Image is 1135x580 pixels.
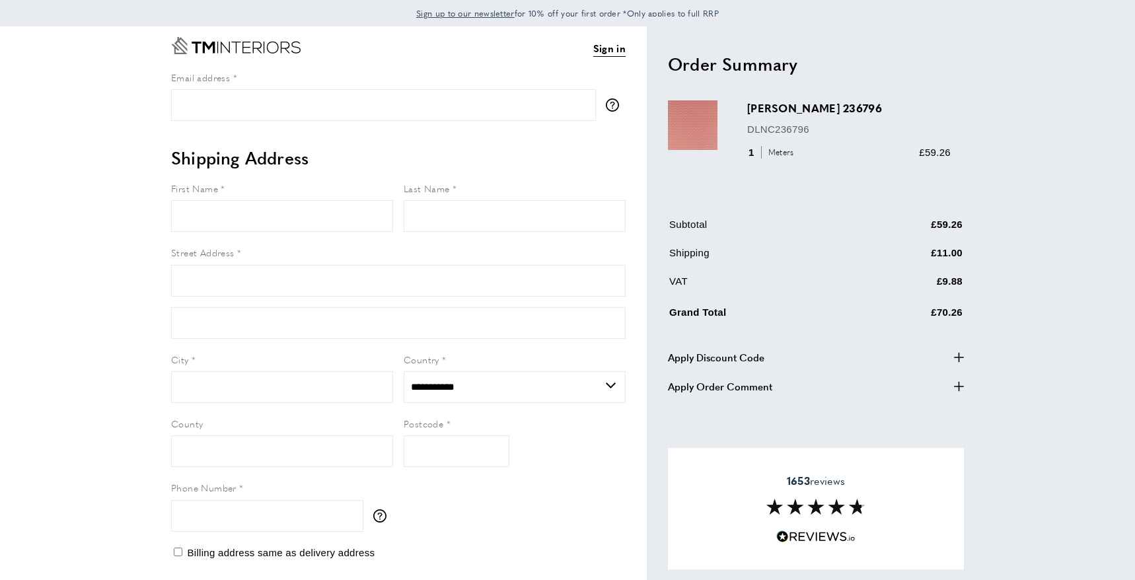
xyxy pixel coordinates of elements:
span: Phone Number [171,481,237,494]
span: Apply Discount Code [668,349,764,365]
td: £70.26 [859,302,963,330]
span: First Name [171,182,218,195]
img: Reviews section [766,499,865,515]
span: Country [404,353,439,366]
span: reviews [787,474,845,488]
a: Go to Home page [171,37,301,54]
button: More information [373,509,393,523]
img: Nelson 236796 [668,100,717,150]
p: DLNC236796 [747,122,951,137]
h3: [PERSON_NAME] 236796 [747,100,951,116]
span: Meters [761,146,797,159]
span: Street Address [171,246,235,259]
input: Billing address same as delivery address [174,548,182,556]
span: Email address [171,71,230,84]
h2: Shipping Address [171,146,626,170]
span: £59.26 [919,147,951,158]
span: Billing address same as delivery address [187,547,375,558]
span: City [171,353,189,366]
a: Sign up to our newsletter [416,7,515,20]
span: Postcode [404,417,443,430]
h2: Order Summary [668,52,964,76]
button: More information [606,98,626,112]
td: £59.26 [859,217,963,242]
a: Sign in [593,40,626,57]
td: £9.88 [859,273,963,299]
span: Last Name [404,182,450,195]
div: 1 [747,145,798,161]
span: County [171,417,203,430]
td: Shipping [669,245,858,271]
td: £11.00 [859,245,963,271]
td: VAT [669,273,858,299]
img: Reviews.io 5 stars [776,530,856,543]
span: Sign up to our newsletter [416,7,515,19]
span: Apply Order Comment [668,379,772,394]
span: for 10% off your first order *Only applies to full RRP [416,7,719,19]
td: Grand Total [669,302,858,330]
td: Subtotal [669,217,858,242]
strong: 1653 [787,473,810,488]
